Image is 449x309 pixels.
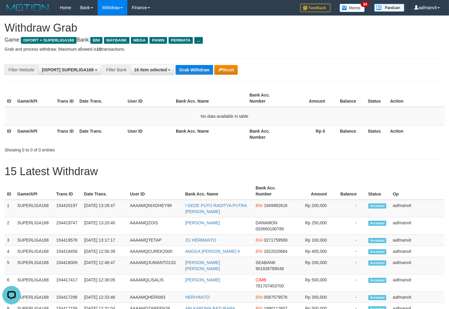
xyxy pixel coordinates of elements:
[368,249,387,254] span: Accepted
[102,65,130,75] div: Filter Bank
[15,217,54,235] td: SUPERLIGA168
[125,125,173,143] th: User ID
[388,90,444,107] th: Action
[390,246,444,257] td: aafmanvit
[15,235,54,246] td: SUPERLIGA168
[256,249,263,254] span: BNI
[300,4,330,12] img: Feedback.jpg
[291,257,336,274] td: Rp 200,000
[77,90,125,107] th: Date Trans.
[82,217,127,235] td: [DATE] 13:20:40
[336,235,366,246] td: -
[82,246,127,257] td: [DATE] 12:56:39
[130,65,174,75] button: 16 item selected
[5,246,15,257] td: 4
[390,274,444,292] td: aafmanvit
[264,295,287,300] span: Copy 0587579576 to clipboard
[15,125,55,143] th: Game/API
[291,217,336,235] td: Rp 250,000
[291,235,336,246] td: Rp 100,000
[291,274,336,292] td: Rp 500,000
[82,257,127,274] td: [DATE] 12:48:47
[264,249,287,254] span: Copy 1822020684 to clipboard
[336,217,366,235] td: -
[15,274,54,292] td: SUPERLIGA168
[264,238,287,243] span: Copy 0271759569 to clipboard
[390,235,444,246] td: aafmanvit
[194,37,203,44] span: ...
[5,200,15,217] td: 1
[82,292,127,303] td: [DATE] 12:33:46
[5,46,444,52] p: Grab and process withdraw. Maximum allowed is transactions.
[291,200,336,217] td: Rp 200,000
[54,292,82,303] td: 154417298
[15,292,54,303] td: SUPERLIGA168
[390,217,444,235] td: aafmanvit
[365,90,388,107] th: Status
[185,260,220,271] a: [PERSON_NAME] [PERSON_NAME]
[5,107,444,126] td: No data available in table
[125,90,173,107] th: User ID
[5,3,51,12] img: MOTION_logo.png
[128,292,183,303] td: AAAAMQHERI083
[54,217,82,235] td: 154419747
[15,90,55,107] th: Game/API
[365,125,388,143] th: Status
[287,90,334,107] th: Amount
[256,220,277,225] span: DANAMON
[176,65,213,75] button: Grab Withdraw
[128,200,183,217] td: AAAAMQNIXDHEY99
[5,217,15,235] td: 2
[334,90,365,107] th: Balance
[54,274,82,292] td: 154417417
[361,2,369,7] span: 34
[173,90,247,107] th: Bank Acc. Name
[82,235,127,246] td: [DATE] 13:17:17
[5,22,444,34] h1: Withdraw Grab
[247,125,287,143] th: Bank Acc. Number
[185,220,220,225] a: [PERSON_NAME]
[104,37,129,44] span: MAYBANK
[390,257,444,274] td: aafmanvit
[185,203,247,214] a: I GEDE PUTU RADITYA PUTRA [PERSON_NAME]
[15,246,54,257] td: SUPERLIGA168
[77,125,125,143] th: Date Trans.
[5,125,15,143] th: ID
[54,257,82,274] td: 154418009
[336,292,366,303] td: -
[336,246,366,257] td: -
[256,295,263,300] span: BNI
[128,246,183,257] td: AAAAMQCUREK2000
[128,257,183,274] td: AAAAMQJUMANTO133
[5,182,15,200] th: ID
[21,37,76,44] span: ISPORT > SUPERLIGA168
[214,65,238,75] button: Reset
[336,182,366,200] th: Balance
[169,37,193,44] span: PERMATA
[256,203,263,208] span: BNI
[54,200,82,217] td: 154420197
[368,260,387,266] span: Accepted
[374,4,404,12] img: panduan.png
[55,125,77,143] th: Trans ID
[291,246,336,257] td: Rp 405,000
[183,182,253,200] th: Bank Acc. Name
[82,274,127,292] td: [DATE] 12:36:05
[185,277,220,282] a: [PERSON_NAME]
[256,260,276,265] span: SEABANK
[368,278,387,283] span: Accepted
[96,47,101,52] strong: 10
[185,295,209,300] a: HERIYANTO
[256,284,284,288] span: Copy 761707453700 to clipboard
[291,182,336,200] th: Amount
[15,257,54,274] td: SUPERLIGA168
[2,2,21,21] button: Open LiveChat chat widget
[368,221,387,226] span: Accepted
[368,238,387,243] span: Accepted
[253,182,291,200] th: Bank Acc. Number
[336,200,366,217] td: -
[5,257,15,274] td: 5
[54,246,82,257] td: 154418456
[90,37,102,44] span: BNI
[42,67,93,72] span: [ISPORT] SUPERLIGA168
